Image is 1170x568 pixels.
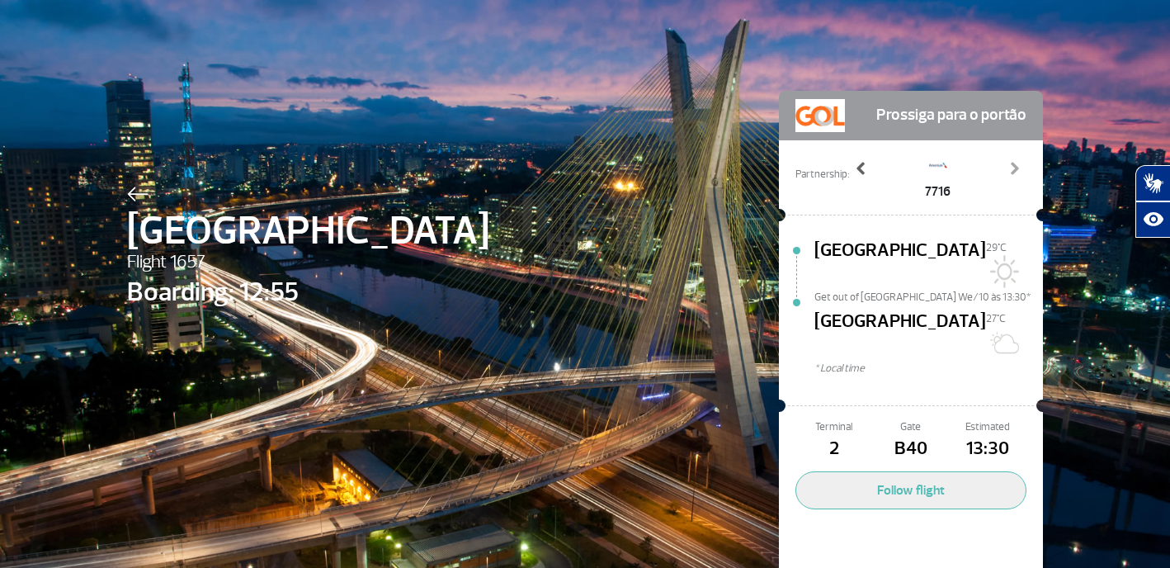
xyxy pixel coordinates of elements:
span: Gate [872,419,949,435]
div: Plugin de acessibilidade da Hand Talk. [1135,165,1170,238]
button: Abrir tradutor de língua de sinais. [1135,165,1170,201]
span: 29°C [986,241,1007,254]
img: Sol com muitas nuvens [986,326,1019,359]
button: Follow flight [795,471,1026,509]
span: Get out of [GEOGRAPHIC_DATA] We/10 às 13:30* [814,290,1043,301]
span: Partnership: [795,167,849,182]
span: Prossiga para o portão [876,99,1026,132]
img: Sol [986,255,1019,288]
span: B40 [872,435,949,463]
span: * Local time [814,361,1043,376]
span: 7716 [913,182,963,201]
span: [GEOGRAPHIC_DATA] [814,308,986,361]
span: Boarding: 12:55 [127,272,489,312]
span: 27°C [986,312,1006,325]
span: Terminal [795,419,872,435]
span: [GEOGRAPHIC_DATA] [127,201,489,261]
span: Estimated [950,419,1026,435]
span: 13:30 [950,435,1026,463]
span: Flight 1657 [127,248,489,277]
span: 2 [795,435,872,463]
button: Abrir recursos assistivos. [1135,201,1170,238]
span: [GEOGRAPHIC_DATA] [814,237,986,290]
